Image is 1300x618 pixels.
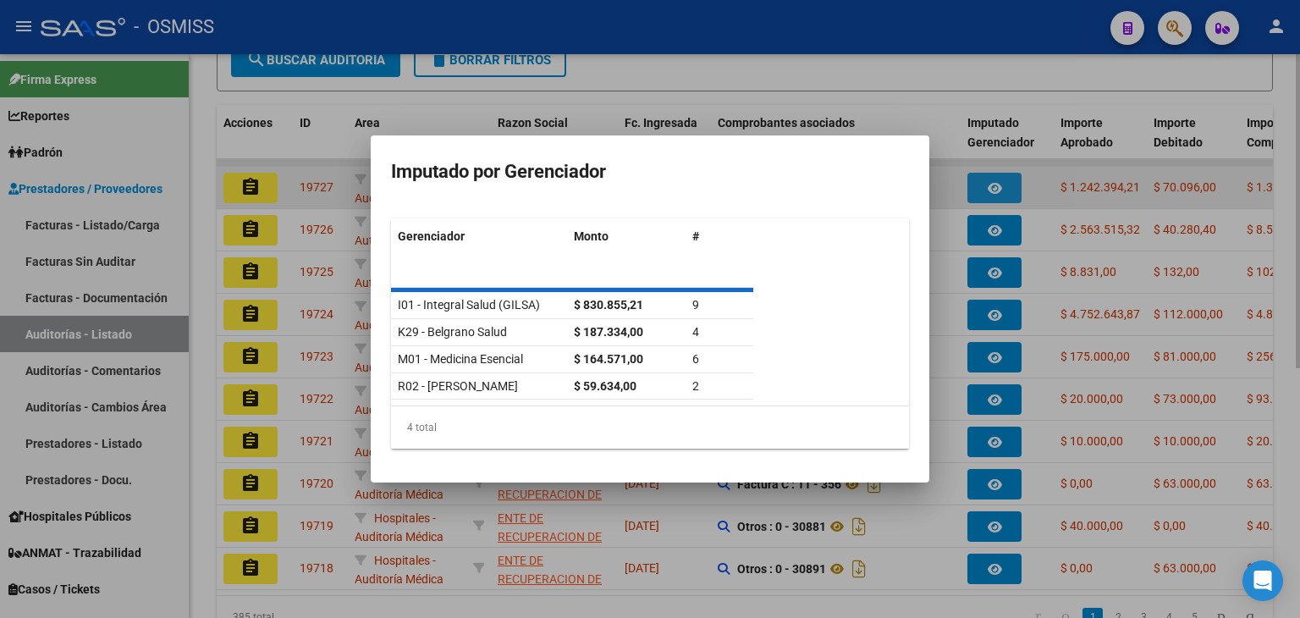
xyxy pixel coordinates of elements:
span: 2 [692,379,699,393]
span: Gerenciador [398,229,465,243]
strong: $ 830.855,21 [574,298,643,312]
strong: $ 59.634,00 [574,379,636,393]
div: Open Intercom Messenger [1242,560,1283,601]
span: 9 [692,298,699,312]
span: R02 - [PERSON_NAME] [398,379,518,393]
datatable-header-cell: Monto [567,218,686,255]
datatable-header-cell: # [686,218,753,255]
strong: $ 187.334,00 [574,325,643,339]
span: 6 [692,352,699,366]
span: # [692,229,699,243]
span: K29 - Belgrano Salud [398,325,507,339]
strong: $ 164.571,00 [574,352,643,366]
datatable-header-cell: Gerenciador [391,218,567,255]
div: 4 total [391,406,909,449]
span: Monto [574,229,609,243]
span: I01 - Integral Salud (GILSA) [398,298,540,312]
span: M01 - Medicina Esencial [398,352,523,366]
h3: Imputado por Gerenciador [391,156,909,188]
span: 4 [692,325,699,339]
